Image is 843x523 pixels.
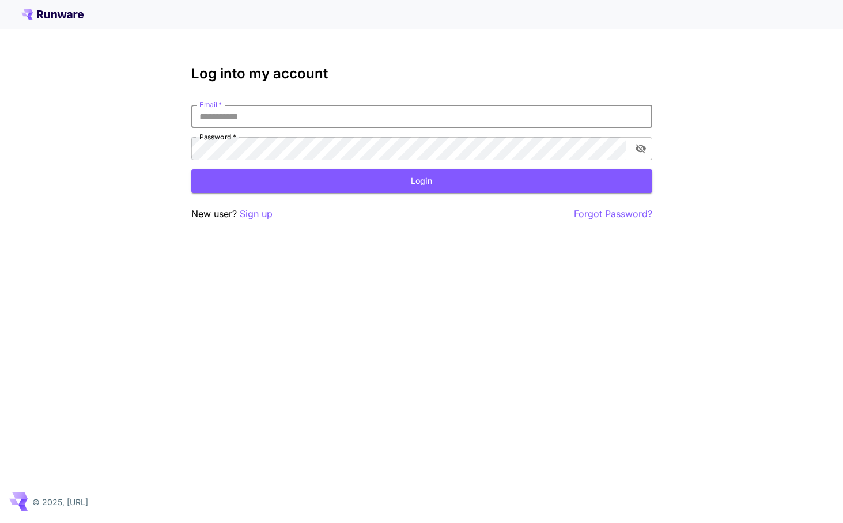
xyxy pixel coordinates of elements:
[574,207,652,221] button: Forgot Password?
[191,207,273,221] p: New user?
[199,100,222,109] label: Email
[630,138,651,159] button: toggle password visibility
[191,169,652,193] button: Login
[240,207,273,221] button: Sign up
[199,132,236,142] label: Password
[32,496,88,508] p: © 2025, [URL]
[191,66,652,82] h3: Log into my account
